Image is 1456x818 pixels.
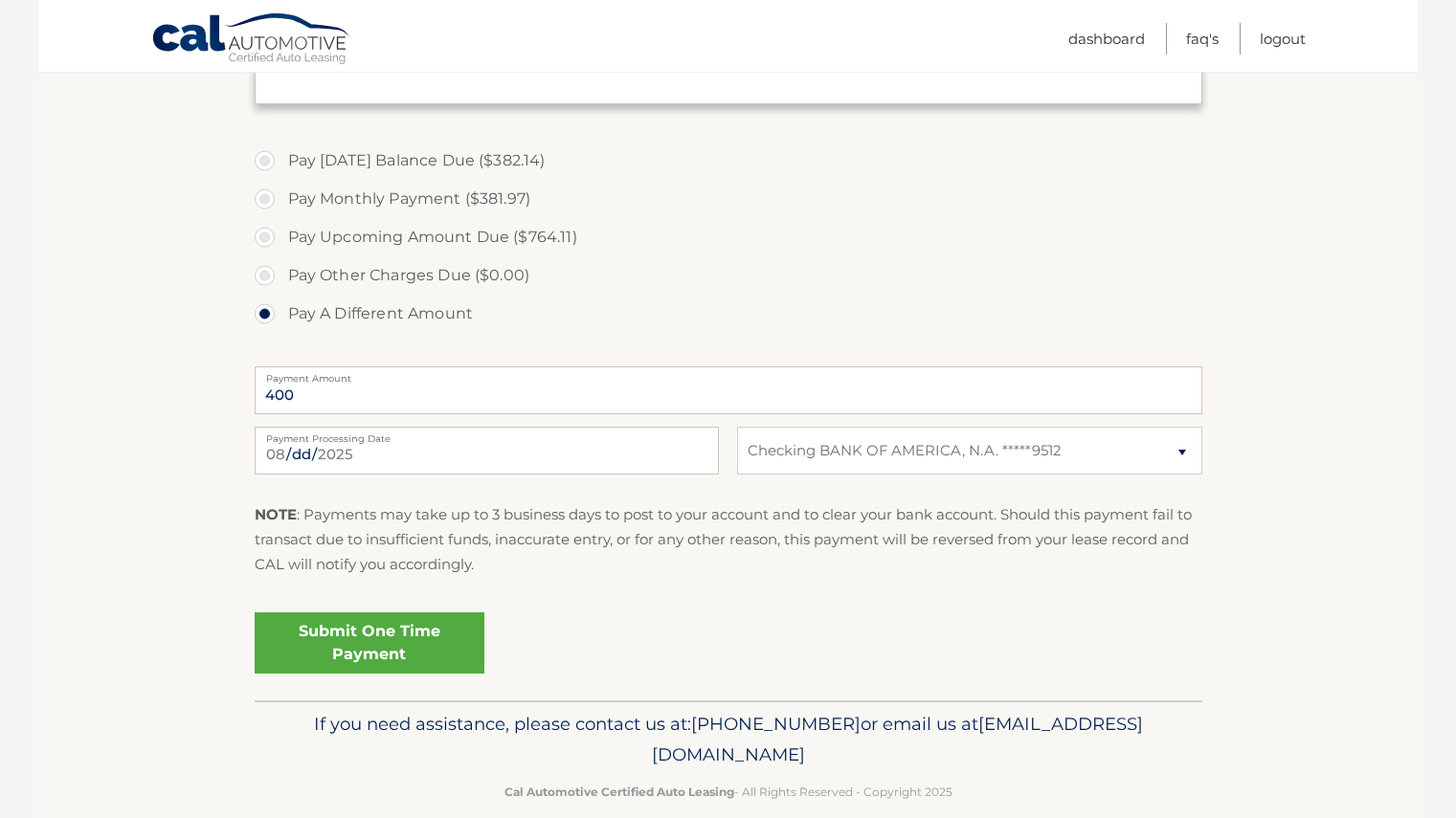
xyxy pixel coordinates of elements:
[255,256,1202,295] label: Pay Other Charges Due ($0.00)
[267,709,1190,770] p: If you need assistance, please contact us at: or email us at
[151,12,352,68] a: Cal Automotive
[255,505,297,523] strong: NOTE
[255,502,1202,578] p: : Payments may take up to 3 business days to post to your account and to clear your bank account....
[1260,23,1306,55] a: Logout
[691,713,861,735] span: [PHONE_NUMBER]
[267,782,1190,802] p: - All Rights Reserved - Copyright 2025
[255,366,1202,382] label: Payment Amount
[1186,23,1219,55] a: FAQ's
[255,142,1202,180] label: Pay [DATE] Balance Due ($382.14)
[255,612,484,674] a: Submit One Time Payment
[652,713,1143,765] span: [EMAIL_ADDRESS][DOMAIN_NAME]
[255,180,1202,218] label: Pay Monthly Payment ($381.97)
[255,427,719,442] label: Payment Processing Date
[255,366,1202,414] input: Payment Amount
[255,295,1202,333] label: Pay A Different Amount
[255,427,719,475] input: Payment Date
[1068,23,1145,55] a: Dashboard
[255,218,1202,256] label: Pay Upcoming Amount Due ($764.11)
[504,785,734,799] strong: Cal Automotive Certified Auto Leasing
